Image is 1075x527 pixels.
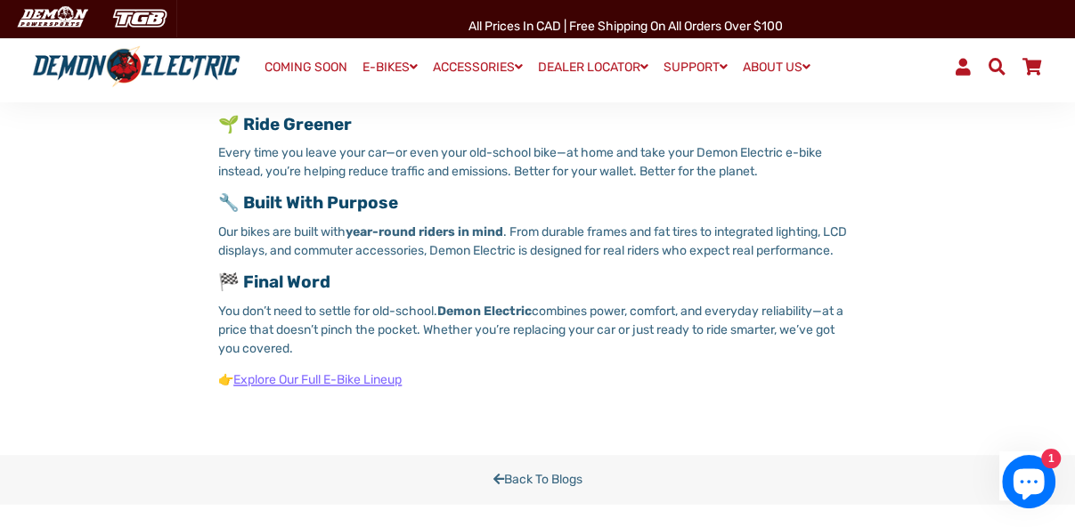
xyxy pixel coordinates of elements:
[532,54,655,80] a: DEALER LOCATOR
[346,224,503,239] strong: year-round riders in mind
[258,55,354,80] a: COMING SOON
[218,193,857,214] h3: 🔧 Built with Purpose
[218,223,857,260] p: Our bikes are built with . From durable frames and fat tires to integrated lighting, LCD displays...
[437,304,532,319] strong: Demon Electric
[356,54,424,80] a: E-BIKES
[233,372,402,387] a: Explore Our Full E-Bike Lineup
[103,4,176,33] img: TGB Canada
[218,115,857,135] h3: 🌱 Ride Greener
[218,272,857,293] h3: 🏁 Final Word
[9,4,94,33] img: Demon Electric
[427,54,529,80] a: ACCESSORIES
[997,455,1061,513] inbox-online-store-chat: Shopify online store chat
[657,54,734,80] a: SUPPORT
[737,54,817,80] a: ABOUT US
[218,302,857,358] p: You don’t need to settle for old-school. combines power, comfort, and everyday reliability—at a p...
[27,45,246,88] img: Demon Electric logo
[218,370,857,389] p: 👉
[468,19,783,34] span: All Prices in CAD | Free shipping on all orders over $100
[218,143,857,181] p: Every time you leave your car—or even your old-school bike—at home and take your Demon Electric e...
